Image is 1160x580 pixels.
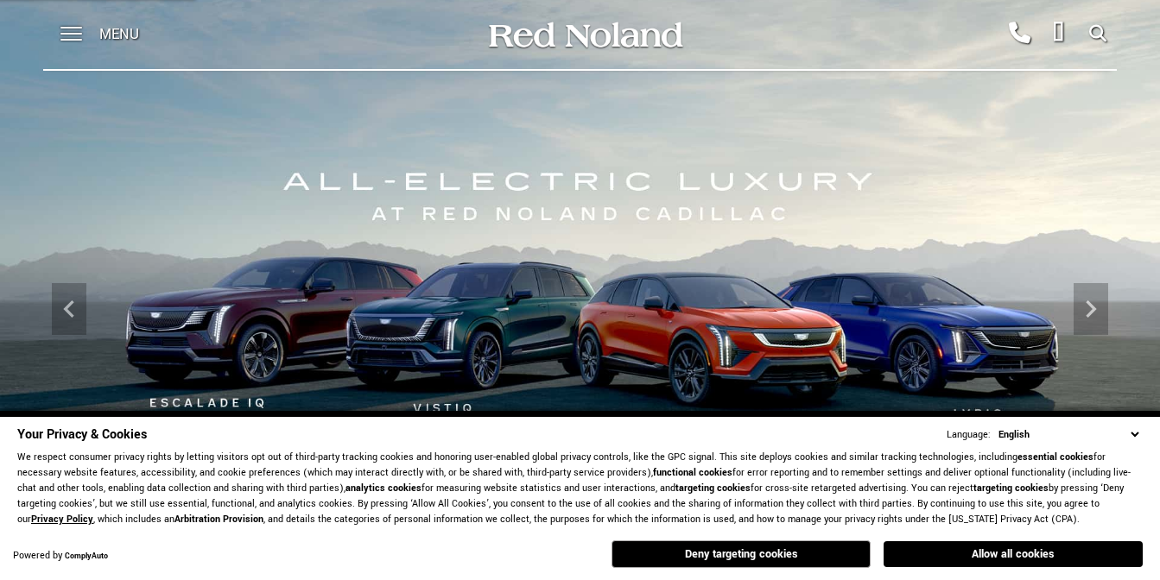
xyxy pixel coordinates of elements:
strong: functional cookies [653,466,732,479]
button: Deny targeting cookies [612,540,871,568]
div: Next [1074,283,1108,335]
select: Language Select [994,426,1143,443]
div: Language: [947,430,991,440]
strong: analytics cookies [345,482,422,495]
p: We respect consumer privacy rights by letting visitors opt out of third-party tracking cookies an... [17,450,1143,527]
strong: targeting cookies [675,482,751,495]
span: Your Privacy & Cookies [17,426,147,444]
div: Previous [52,283,86,335]
button: Allow all cookies [884,541,1143,567]
div: Powered by [13,551,108,562]
strong: targeting cookies [973,482,1049,495]
strong: essential cookies [1017,451,1093,463]
img: Red Noland Auto Group [485,20,684,50]
strong: Arbitration Provision [174,513,263,526]
a: ComplyAuto [65,551,108,562]
a: Privacy Policy [31,513,93,526]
